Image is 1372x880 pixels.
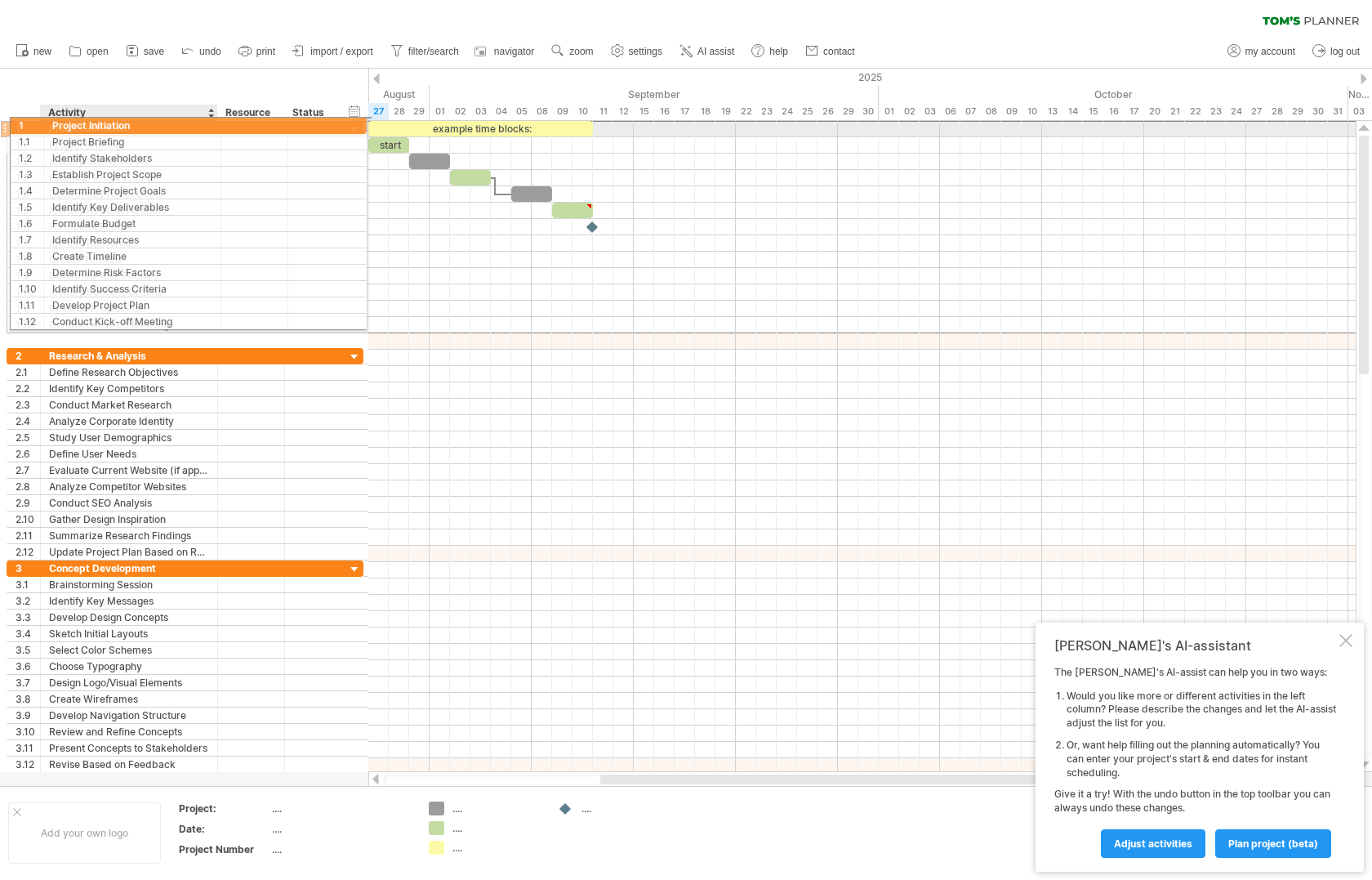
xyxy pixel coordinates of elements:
div: 1.6 [16,219,40,235]
div: Friday, 12 September 2025 [613,103,634,120]
div: Tuesday, 14 October 2025 [1062,103,1083,120]
div: Update Project Plan Based on Research [49,544,209,560]
div: 1.8 [16,252,40,267]
div: 3.1 [16,577,40,592]
div: 2.9 [16,495,40,511]
div: Project Number [179,842,269,856]
a: save [122,41,169,62]
div: 1.12 [16,317,40,333]
a: settings [607,41,667,62]
div: September 2025 [430,86,879,103]
div: Develop Project Plan [49,301,209,316]
a: AI assist [675,41,739,62]
div: 3.11 [16,740,40,756]
div: Brainstorming Session [49,577,209,592]
div: Design Logo/Visual Elements [49,675,209,690]
div: Tuesday, 28 October 2025 [1267,103,1287,120]
span: my account [1245,46,1295,57]
div: Monday, 15 September 2025 [634,103,654,120]
div: Thursday, 23 October 2025 [1205,103,1226,120]
div: Create Wireframes [49,691,209,707]
div: .... [452,821,541,835]
div: 3.6 [16,659,40,674]
div: Research & Analysis [49,348,209,364]
div: Wednesday, 1 October 2025 [879,103,899,120]
span: import / export [310,46,373,57]
span: AI assist [697,46,734,57]
div: Friday, 19 September 2025 [715,103,736,120]
div: Project Initiation [49,121,209,136]
span: Adjust activities [1114,838,1192,850]
div: Add your own logo [8,802,161,864]
div: 3.12 [16,757,40,772]
a: plan project (beta) [1215,829,1331,858]
div: 2.3 [16,397,40,413]
span: zoom [569,46,593,57]
div: 3.9 [16,708,40,723]
span: new [33,46,51,57]
a: import / export [288,41,378,62]
div: 2.5 [16,430,40,445]
div: .... [452,841,541,855]
div: 1 [16,121,40,136]
a: help [747,41,793,62]
div: Monday, 22 September 2025 [736,103,756,120]
div: 2.7 [16,462,40,478]
div: Thursday, 11 September 2025 [593,103,613,120]
div: Thursday, 9 October 2025 [1001,103,1022,120]
div: Formulate Budget [49,219,209,235]
div: Friday, 3 October 2025 [920,103,940,120]
div: 3.10 [16,724,40,739]
span: contact [823,46,855,57]
div: 1.4 [16,186,40,202]
div: Review and Refine Concepts [49,724,209,739]
div: The [PERSON_NAME]'s AI-assist can help you in two ways: Give it a try! With the undo button in th... [1054,666,1336,857]
a: Adjust activities [1101,829,1205,858]
span: log out [1330,46,1360,57]
div: Friday, 17 October 2025 [1124,103,1144,120]
div: 3.4 [16,626,40,641]
div: Identify Success Criteria [49,284,209,300]
div: Revise Based on Feedback [49,757,209,772]
div: 2.11 [16,528,40,543]
div: 2.8 [16,479,40,494]
div: Friday, 29 August 2025 [409,103,430,120]
div: Friday, 24 October 2025 [1226,103,1246,120]
div: Friday, 26 September 2025 [817,103,838,120]
span: filter/search [408,46,459,57]
div: Develop Navigation Structure [49,708,209,723]
a: print [234,41,280,62]
div: Tuesday, 16 September 2025 [654,103,675,120]
span: open [87,46,109,57]
div: Identify Key Competitors [49,381,209,396]
div: Analyze Competitor Websites [49,479,209,494]
div: Wednesday, 8 October 2025 [981,103,1001,120]
div: Determine Risk Factors [49,268,209,284]
div: Sketch Initial Layouts [49,626,209,641]
div: Define User Needs [49,446,209,462]
div: Gather Design Inspiration [49,511,209,527]
div: Wednesday, 10 September 2025 [572,103,593,120]
div: Status [292,105,328,121]
div: Tuesday, 21 October 2025 [1165,103,1185,120]
div: start [368,137,409,153]
div: Tuesday, 30 September 2025 [858,103,879,120]
div: Identify Key Deliverables [49,203,209,218]
div: Develop Design Concepts [49,610,209,625]
div: 1.1 [16,137,40,153]
div: .... [581,802,670,815]
div: .... [272,802,409,815]
div: .... [272,842,409,856]
div: Tuesday, 23 September 2025 [756,103,777,120]
div: Thursday, 4 September 2025 [491,103,511,120]
div: 3.8 [16,691,40,707]
div: Thursday, 30 October 2025 [1307,103,1328,120]
div: Tuesday, 7 October 2025 [960,103,981,120]
div: Select Color Schemes [49,642,209,658]
div: Activity [48,105,208,121]
span: navigator [494,46,534,57]
div: Monday, 6 October 2025 [940,103,960,120]
a: navigator [472,41,539,62]
div: 1.3 [16,170,40,185]
div: 1.9 [16,268,40,284]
